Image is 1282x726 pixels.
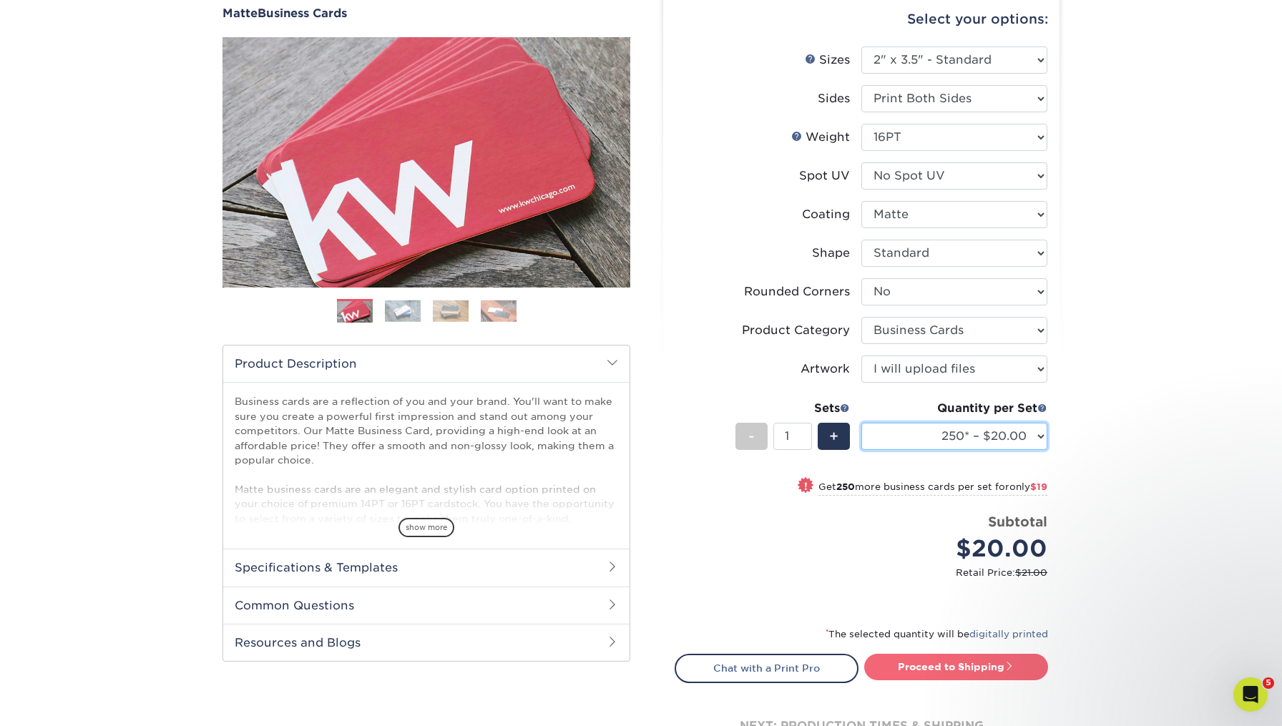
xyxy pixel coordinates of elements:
a: Proceed to Shipping [864,654,1048,680]
div: Sides [818,90,850,107]
span: show more [398,518,454,537]
div: Sizes [805,51,850,69]
div: Quantity per Set [861,400,1047,417]
a: Chat with a Print Pro [675,654,858,682]
strong: Subtotal [988,514,1047,529]
div: Coating [802,206,850,223]
img: Business Cards 04 [481,300,517,322]
span: + [829,426,838,447]
span: 5 [1263,677,1274,689]
div: Artwork [801,360,850,378]
h2: Common Questions [223,587,630,624]
div: Product Category [742,322,850,339]
div: Spot UV [799,167,850,185]
span: Matte [222,6,258,20]
small: Retail Price: [686,566,1047,579]
div: Shape [812,245,850,262]
span: $21.00 [1015,567,1047,578]
span: - [748,426,755,447]
img: Business Cards 03 [433,300,469,322]
a: MatteBusiness Cards [222,6,630,20]
small: Get more business cards per set for [818,481,1047,496]
h2: Resources and Blogs [223,624,630,661]
h2: Product Description [223,345,630,382]
span: $19 [1030,481,1047,492]
img: Business Cards 01 [337,294,373,330]
iframe: Intercom live chat [1233,677,1268,712]
div: Weight [791,129,850,146]
small: The selected quantity will be [826,629,1048,639]
h2: Specifications & Templates [223,549,630,586]
div: $20.00 [872,531,1047,566]
img: Business Cards 02 [385,300,421,322]
strong: 250 [836,481,855,492]
a: digitally printed [969,629,1048,639]
span: ! [804,479,808,494]
h1: Business Cards [222,6,630,20]
span: only [1009,481,1047,492]
iframe: Google Customer Reviews [4,682,122,721]
p: Business cards are a reflection of you and your brand. You'll want to make sure you create a powe... [235,394,618,598]
div: Sets [735,400,850,417]
div: Rounded Corners [744,283,850,300]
